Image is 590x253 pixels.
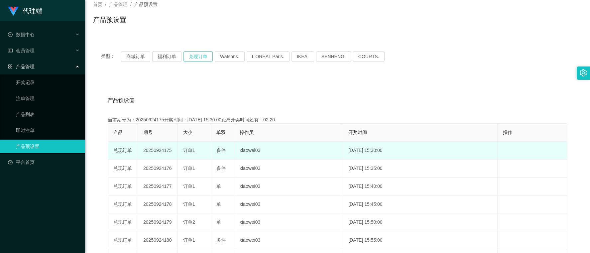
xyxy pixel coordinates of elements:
[234,231,343,249] td: xiaowei03
[216,166,226,171] span: 多件
[16,92,80,105] a: 注单管理
[234,178,343,195] td: xiaowei03
[138,178,178,195] td: 20250924177
[8,32,35,37] span: 数据中心
[216,148,226,153] span: 多件
[183,130,192,135] span: 大小
[16,124,80,137] a: 即时注单
[183,184,195,189] span: 订单1
[109,2,128,7] span: 产品管理
[108,160,138,178] td: 兑现订单
[292,51,314,62] button: IKEA.
[138,142,178,160] td: 20250924175
[16,140,80,153] a: 产品预设置
[343,160,498,178] td: [DATE] 15:35:00
[216,237,226,243] span: 多件
[183,237,195,243] span: 订单1
[234,160,343,178] td: xiaowei03
[183,219,195,225] span: 订单2
[108,213,138,231] td: 兑现订单
[8,8,43,13] a: 代理端
[138,231,178,249] td: 20250924180
[93,2,102,7] span: 首页
[343,142,498,160] td: [DATE] 15:30:00
[8,7,19,16] img: logo.9652507e.png
[130,2,132,7] span: /
[316,51,351,62] button: SENHENG.
[8,48,35,53] span: 会员管理
[8,64,13,69] i: 图标: appstore-o
[8,32,13,37] i: 图标: check-circle-o
[216,130,226,135] span: 单双
[143,130,153,135] span: 期号
[343,213,498,231] td: [DATE] 15:50:00
[353,51,385,62] button: COURTS.
[108,96,134,104] span: 产品预设值
[108,142,138,160] td: 兑现订单
[121,51,150,62] button: 商城订单
[247,51,290,62] button: L'ORÉAL Paris.
[343,231,498,249] td: [DATE] 15:55:00
[16,108,80,121] a: 产品列表
[8,64,35,69] span: 产品管理
[108,231,138,249] td: 兑现订单
[8,156,80,169] a: 图标: dashboard平台首页
[183,148,195,153] span: 订单1
[23,0,43,22] h1: 代理端
[108,195,138,213] td: 兑现订单
[8,48,13,53] i: 图标: table
[138,160,178,178] td: 20250924176
[138,213,178,231] td: 20250924179
[183,201,195,207] span: 订单1
[134,2,158,7] span: 产品预设置
[343,195,498,213] td: [DATE] 15:45:00
[216,184,221,189] span: 单
[216,219,221,225] span: 单
[101,51,121,62] span: 类型：
[216,201,221,207] span: 单
[152,51,181,62] button: 福利订单
[108,116,567,123] div: 当前期号为：20250924175开奖时间：[DATE] 15:30:00距离开奖时间还有：02:20
[503,130,512,135] span: 操作
[234,142,343,160] td: xiaowei03
[234,195,343,213] td: xiaowei03
[108,178,138,195] td: 兑现订单
[183,51,213,62] button: 兑现订单
[183,166,195,171] span: 订单1
[93,15,126,25] h1: 产品预设置
[16,76,80,89] a: 开奖记录
[105,2,106,7] span: /
[138,195,178,213] td: 20250924178
[234,213,343,231] td: xiaowei03
[113,130,123,135] span: 产品
[348,130,367,135] span: 开奖时间
[343,178,498,195] td: [DATE] 15:40:00
[240,130,254,135] span: 操作员
[580,69,587,76] i: 图标: setting
[215,51,245,62] button: Watsons.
